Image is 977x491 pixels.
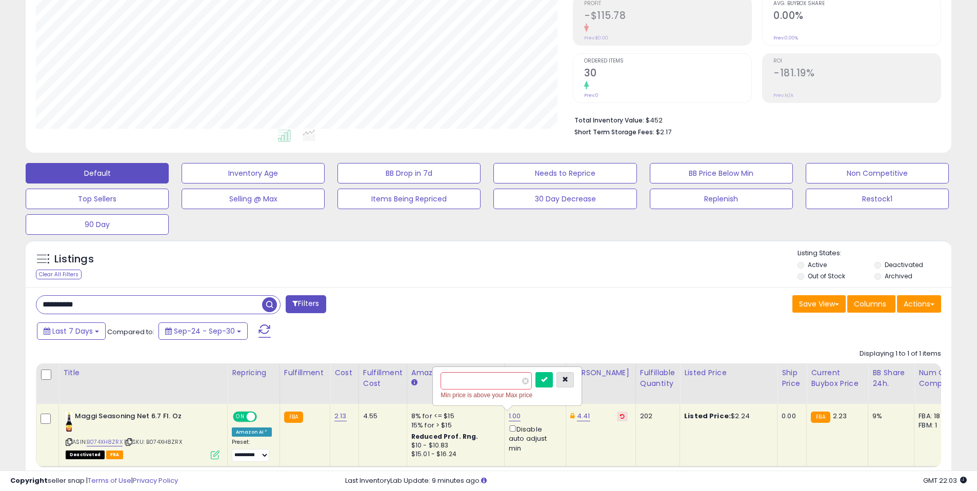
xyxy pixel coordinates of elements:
div: Ship Price [782,367,802,389]
h5: Listings [54,252,94,267]
div: FBM: 1 [919,421,952,430]
strong: Copyright [10,476,48,485]
div: Last InventoryLab Update: 9 minutes ago. [345,476,967,486]
button: Non Competitive [806,163,949,183]
div: 8% for <= $15 [411,412,496,421]
span: Ordered Items [584,58,751,64]
button: Items Being Repriced [337,189,481,209]
div: Amazon AI * [232,427,272,437]
div: Clear All Filters [36,270,82,279]
div: seller snap | | [10,476,178,486]
label: Out of Stock [808,272,845,280]
span: Sep-24 - Sep-30 [174,326,235,336]
div: 0.00 [782,412,799,421]
span: $2.17 [656,127,671,137]
a: B074XH8ZRX [87,438,123,446]
small: Prev: 0 [584,92,599,98]
span: Profit [584,1,751,7]
small: FBA [811,412,830,423]
div: BB Share 24h. [872,367,910,389]
div: [PERSON_NAME] [570,367,631,378]
div: Cost [334,367,354,378]
div: FBA: 18 [919,412,952,421]
div: $15.01 - $16.24 [411,450,496,459]
span: 2025-10-8 22:03 GMT [923,476,967,485]
button: 30 Day Decrease [493,189,636,209]
b: Short Term Storage Fees: [574,128,654,136]
div: ASIN: [66,412,220,458]
div: 9% [872,412,906,421]
img: 41E1xEI6kPL._SL40_.jpg [66,412,72,432]
small: FBA [284,412,303,423]
button: Actions [897,295,941,313]
button: BB Price Below Min [650,163,793,183]
h2: 0.00% [773,10,941,24]
span: FBA [106,451,124,459]
span: OFF [255,413,272,421]
div: $10 - $10.83 [411,441,496,450]
span: Avg. Buybox Share [773,1,941,7]
div: 4.55 [363,412,399,421]
a: 4.41 [577,411,590,421]
button: Filters [286,295,326,313]
a: Privacy Policy [133,476,178,485]
div: Fulfillment Cost [363,367,403,389]
div: Title [63,367,223,378]
b: Listed Price: [684,411,731,421]
a: 1.00 [509,411,521,421]
h2: -$115.78 [584,10,751,24]
div: $2.24 [684,412,769,421]
span: Last 7 Days [52,326,93,336]
button: Inventory Age [182,163,325,183]
button: Columns [847,295,895,313]
div: Listed Price [684,367,773,378]
h2: -181.19% [773,67,941,81]
label: Archived [885,272,912,280]
button: Sep-24 - Sep-30 [158,322,248,340]
span: | SKU: B074XH8ZRX [124,438,182,446]
button: Restock1 [806,189,949,209]
div: Fulfillment [284,367,326,378]
p: Listing States: [797,249,951,258]
span: ON [234,413,247,421]
b: Total Inventory Value: [574,116,644,125]
a: Terms of Use [88,476,131,485]
div: Amazon Fees [411,367,500,378]
button: 90 Day [26,214,169,235]
button: Needs to Reprice [493,163,636,183]
div: Fulfillable Quantity [640,367,675,389]
span: Compared to: [107,327,154,337]
span: Columns [854,299,886,309]
div: Displaying 1 to 1 of 1 items [860,349,941,359]
button: Default [26,163,169,183]
button: Last 7 Days [37,322,106,340]
div: 202 [640,412,672,421]
span: 2.23 [833,411,847,421]
small: Amazon Fees. [411,378,417,387]
button: Replenish [650,189,793,209]
div: Min price is above your Max price [441,390,574,400]
small: Prev: 0.00% [773,35,798,41]
button: Top Sellers [26,189,169,209]
h2: 30 [584,67,751,81]
div: Preset: [232,439,272,462]
label: Active [808,260,827,269]
small: Prev: N/A [773,92,793,98]
b: Maggi Seasoning Net 6.7 Fl. Oz [75,412,200,424]
button: Save View [792,295,846,313]
span: ROI [773,58,941,64]
span: All listings that are unavailable for purchase on Amazon for any reason other than out-of-stock [66,451,105,459]
label: Deactivated [885,260,923,269]
button: Selling @ Max [182,189,325,209]
b: Reduced Prof. Rng. [411,432,478,441]
li: $452 [574,113,933,126]
div: Repricing [232,367,275,378]
div: Disable auto adjust min [509,423,558,453]
small: Prev: $0.00 [584,35,608,41]
div: 15% for > $15 [411,421,496,430]
button: BB Drop in 7d [337,163,481,183]
a: 2.13 [334,411,347,421]
div: Current Buybox Price [811,367,864,389]
div: Num of Comp. [919,367,956,389]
